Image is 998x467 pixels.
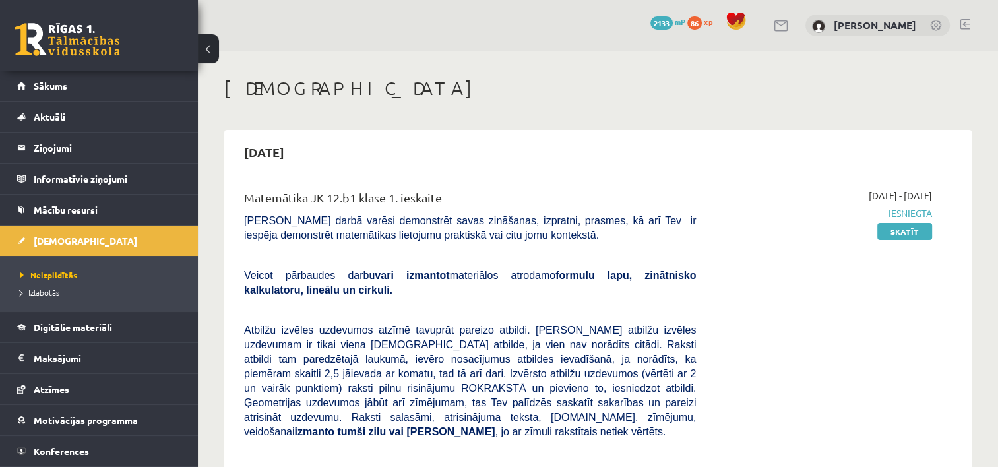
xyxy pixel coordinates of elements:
[17,436,181,466] a: Konferences
[877,223,932,240] a: Skatīt
[295,426,334,437] b: izmanto
[34,80,67,92] span: Sākums
[20,269,185,281] a: Neizpildītās
[34,445,89,457] span: Konferences
[34,383,69,395] span: Atzīmes
[20,270,77,280] span: Neizpildītās
[17,343,181,373] a: Maksājumi
[244,189,696,213] div: Matemātika JK 12.b1 klase 1. ieskaite
[34,133,181,163] legend: Ziņojumi
[17,71,181,101] a: Sākums
[834,18,916,32] a: [PERSON_NAME]
[34,164,181,194] legend: Informatīvie ziņojumi
[20,287,59,297] span: Izlabotās
[650,16,685,27] a: 2133 mP
[34,204,98,216] span: Mācību resursi
[375,270,449,281] b: vari izmantot
[812,20,825,33] img: Robijs Cabuls
[244,270,696,296] b: formulu lapu, zinātnisko kalkulatoru, lineālu un cirkuli.
[17,133,181,163] a: Ziņojumi
[17,164,181,194] a: Informatīvie ziņojumi
[17,226,181,256] a: [DEMOGRAPHIC_DATA]
[244,215,696,241] span: [PERSON_NAME] darbā varēsi demonstrēt savas zināšanas, izpratni, prasmes, kā arī Tev ir iespēja d...
[716,206,932,220] span: Iesniegta
[34,414,138,426] span: Motivācijas programma
[34,343,181,373] legend: Maksājumi
[34,235,137,247] span: [DEMOGRAPHIC_DATA]
[675,16,685,27] span: mP
[704,16,712,27] span: xp
[17,405,181,435] a: Motivācijas programma
[224,77,972,100] h1: [DEMOGRAPHIC_DATA]
[34,321,112,333] span: Digitālie materiāli
[687,16,719,27] a: 86 xp
[337,426,495,437] b: tumši zilu vai [PERSON_NAME]
[17,374,181,404] a: Atzīmes
[244,325,696,437] span: Atbilžu izvēles uzdevumos atzīmē tavuprāt pareizo atbildi. [PERSON_NAME] atbilžu izvēles uzdevuma...
[17,195,181,225] a: Mācību resursi
[20,286,185,298] a: Izlabotās
[17,102,181,132] a: Aktuāli
[17,312,181,342] a: Digitālie materiāli
[650,16,673,30] span: 2133
[231,137,297,168] h2: [DATE]
[869,189,932,202] span: [DATE] - [DATE]
[244,270,696,296] span: Veicot pārbaudes darbu materiālos atrodamo
[15,23,120,56] a: Rīgas 1. Tālmācības vidusskola
[687,16,702,30] span: 86
[34,111,65,123] span: Aktuāli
